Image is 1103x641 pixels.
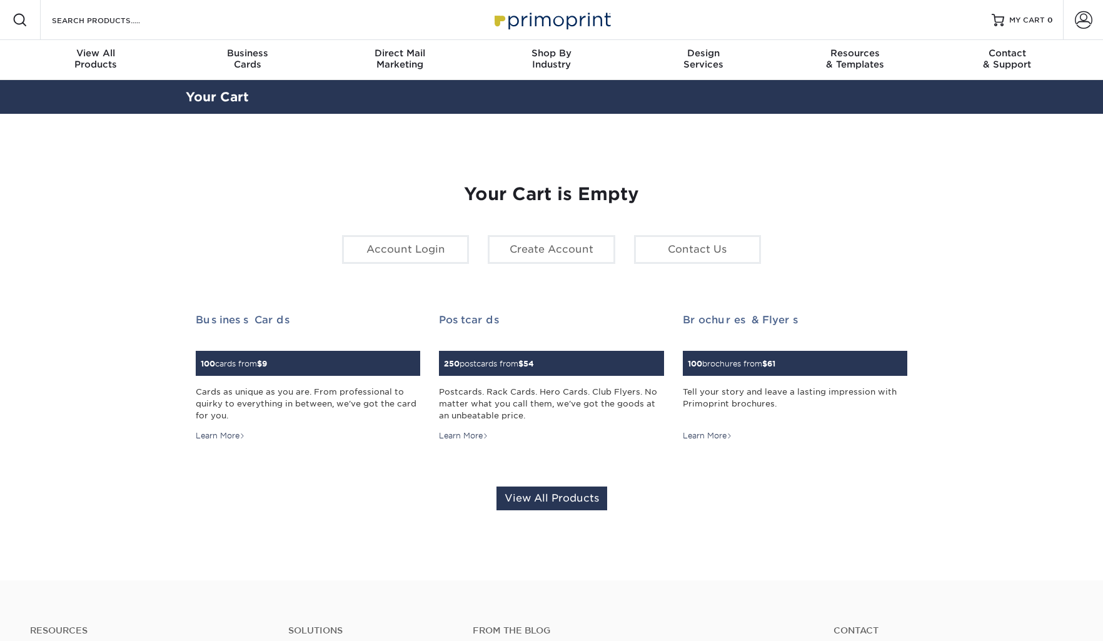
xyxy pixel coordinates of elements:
[439,314,663,442] a: Postcards 250postcards from$54 Postcards. Rack Cards. Hero Cards. Club Flyers. No matter what you...
[444,359,534,368] small: postcards from
[342,235,469,264] a: Account Login
[324,48,476,70] div: Marketing
[523,359,534,368] span: 54
[1047,16,1053,24] span: 0
[439,314,663,326] h2: Postcards
[196,314,420,442] a: Business Cards 100cards from$9 Cards as unique as you are. From professional to quirky to everyth...
[257,359,262,368] span: $
[627,48,779,70] div: Services
[324,40,476,80] a: Direct MailMarketing
[196,184,907,205] h1: Your Cart is Empty
[201,359,215,368] span: 100
[683,343,683,344] img: Brochures & Flyers
[779,48,931,70] div: & Templates
[683,314,907,326] h2: Brochures & Flyers
[20,48,172,70] div: Products
[476,40,628,80] a: Shop ByIndustry
[172,48,324,70] div: Cards
[196,430,245,442] div: Learn More
[20,48,172,59] span: View All
[489,6,614,33] img: Primoprint
[688,359,775,368] small: brochures from
[196,314,420,326] h2: Business Cards
[931,48,1083,70] div: & Support
[439,343,440,344] img: Postcards
[20,40,172,80] a: View AllProducts
[779,48,931,59] span: Resources
[30,625,269,636] h4: Resources
[444,359,460,368] span: 250
[496,487,607,510] a: View All Products
[51,13,173,28] input: SEARCH PRODUCTS.....
[439,386,663,422] div: Postcards. Rack Cards. Hero Cards. Club Flyers. No matter what you call them, we've got the goods...
[683,430,732,442] div: Learn More
[201,359,267,368] small: cards from
[1009,15,1045,26] span: MY CART
[634,235,761,264] a: Contact Us
[834,625,1073,636] a: Contact
[324,48,476,59] span: Direct Mail
[476,48,628,59] span: Shop By
[931,48,1083,59] span: Contact
[186,89,249,104] a: Your Cart
[518,359,523,368] span: $
[172,48,324,59] span: Business
[931,40,1083,80] a: Contact& Support
[476,48,628,70] div: Industry
[627,40,779,80] a: DesignServices
[288,625,454,636] h4: Solutions
[683,386,907,422] div: Tell your story and leave a lasting impression with Primoprint brochures.
[262,359,267,368] span: 9
[683,314,907,442] a: Brochures & Flyers 100brochures from$61 Tell your story and leave a lasting impression with Primo...
[196,386,420,422] div: Cards as unique as you are. From professional to quirky to everything in between, we've got the c...
[688,359,702,368] span: 100
[439,430,488,442] div: Learn More
[473,625,800,636] h4: From the Blog
[488,235,615,264] a: Create Account
[762,359,767,368] span: $
[627,48,779,59] span: Design
[779,40,931,80] a: Resources& Templates
[172,40,324,80] a: BusinessCards
[767,359,775,368] span: 61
